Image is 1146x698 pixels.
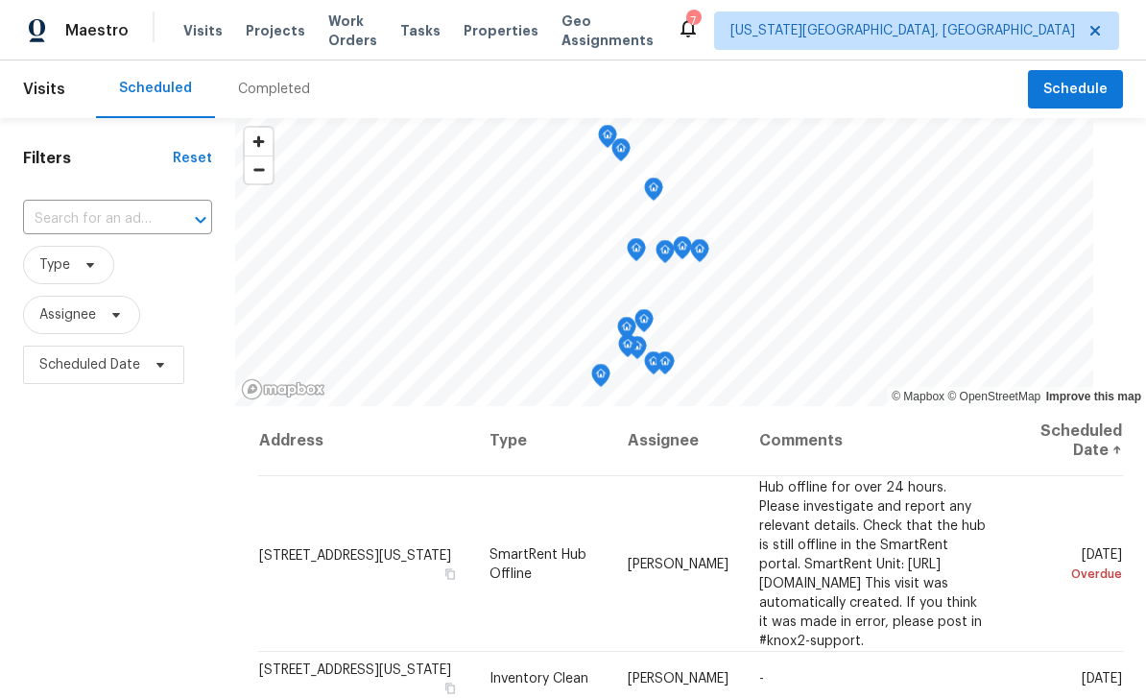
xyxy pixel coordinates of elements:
span: Visits [23,68,65,110]
input: Search for an address... [23,205,158,234]
a: Improve this map [1046,390,1141,403]
span: [STREET_ADDRESS][US_STATE] [259,663,451,677]
th: Assignee [612,406,744,476]
div: 7 [686,12,700,31]
div: Map marker [617,317,636,347]
button: Open [187,206,214,233]
div: Map marker [656,240,675,270]
button: Zoom out [245,156,273,183]
div: Map marker [725,406,744,436]
div: Completed [238,80,310,99]
div: Map marker [618,334,637,364]
span: SmartRent Hub Offline [489,547,586,580]
span: Hub offline for over 24 hours. Please investigate and report any relevant details. Check that the... [759,480,986,647]
th: Address [258,406,474,476]
span: [DATE] [1018,547,1122,583]
div: Map marker [656,351,675,381]
span: Work Orders [328,12,377,50]
span: Visits [183,21,223,40]
th: Scheduled Date ↑ [1003,406,1123,476]
span: Projects [246,21,305,40]
span: Zoom out [245,156,273,183]
span: Properties [464,21,538,40]
div: Scheduled [119,79,192,98]
div: Overdue [1018,564,1122,583]
span: Schedule [1043,78,1108,102]
button: Schedule [1028,70,1123,109]
th: Type [474,406,612,476]
div: Reset [173,149,212,168]
span: [STREET_ADDRESS][US_STATE] [259,548,451,562]
button: Zoom in [245,128,273,156]
span: Maestro [65,21,129,40]
div: Map marker [634,309,654,339]
canvas: Map [235,118,1093,406]
div: Map marker [598,125,617,155]
span: Inventory Clean [489,672,588,686]
button: Copy Address [442,565,459,582]
span: Geo Assignments [561,12,654,50]
span: [DATE] [1082,672,1122,686]
div: Map marker [611,138,631,168]
span: Scheduled Date [39,355,140,374]
button: Copy Address [442,680,459,697]
a: Mapbox homepage [241,378,325,400]
span: [PERSON_NAME] [628,557,728,570]
th: Comments [744,406,1003,476]
a: Mapbox [892,390,944,403]
div: Map marker [673,236,692,266]
span: Type [39,255,70,275]
div: Map marker [690,239,709,269]
div: Map marker [627,238,646,268]
div: Map marker [591,364,610,394]
span: Tasks [400,24,441,37]
div: Map marker [644,178,663,207]
span: - [759,672,764,686]
span: [US_STATE][GEOGRAPHIC_DATA], [GEOGRAPHIC_DATA] [730,21,1075,40]
div: Map marker [644,351,663,381]
div: Map marker [628,336,647,366]
span: [PERSON_NAME] [628,672,728,686]
a: OpenStreetMap [947,390,1040,403]
span: Assignee [39,305,96,325]
h1: Filters [23,149,173,168]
